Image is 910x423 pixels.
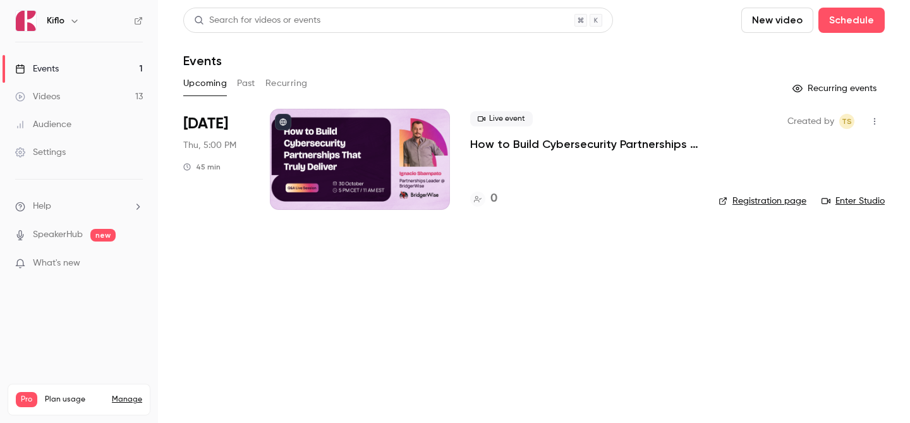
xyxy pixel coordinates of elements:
[194,14,320,27] div: Search for videos or events
[237,73,255,94] button: Past
[16,392,37,407] span: Pro
[33,228,83,242] a: SpeakerHub
[470,111,533,126] span: Live event
[15,146,66,159] div: Settings
[33,200,51,213] span: Help
[265,73,308,94] button: Recurring
[719,195,806,207] a: Registration page
[183,53,222,68] h1: Events
[818,8,885,33] button: Schedule
[470,190,497,207] a: 0
[128,258,143,269] iframe: Noticeable Trigger
[183,162,221,172] div: 45 min
[183,114,228,134] span: [DATE]
[183,73,227,94] button: Upcoming
[15,90,60,103] div: Videos
[839,114,854,129] span: Tomica Stojanovikj
[183,139,236,152] span: Thu, 5:00 PM
[90,229,116,242] span: new
[741,8,813,33] button: New video
[787,78,885,99] button: Recurring events
[15,200,143,213] li: help-dropdown-opener
[15,63,59,75] div: Events
[842,114,852,129] span: TS
[33,257,80,270] span: What's new
[45,395,104,405] span: Plan usage
[822,195,885,207] a: Enter Studio
[490,190,497,207] h4: 0
[15,118,71,131] div: Audience
[787,114,834,129] span: Created by
[183,109,250,210] div: Oct 30 Thu, 5:00 PM (Europe/Rome)
[47,15,64,27] h6: Kiflo
[16,11,36,31] img: Kiflo
[470,137,698,152] a: How to Build Cybersecurity Partnerships That Truly Deliver
[112,395,142,405] a: Manage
